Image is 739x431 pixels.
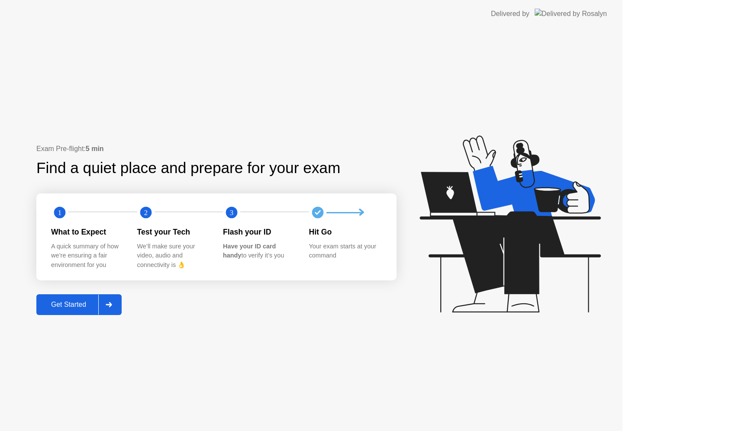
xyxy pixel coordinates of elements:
[86,145,104,152] b: 5 min
[535,9,607,19] img: Delivered by Rosalyn
[491,9,529,19] div: Delivered by
[223,242,295,261] div: to verify it’s you
[137,226,210,238] div: Test your Tech
[51,242,123,270] div: A quick summary of how we’re ensuring a fair environment for you
[309,242,381,261] div: Your exam starts at your command
[36,144,397,154] div: Exam Pre-flight:
[137,242,210,270] div: We’ll make sure your video, audio and connectivity is 👌
[309,226,381,238] div: Hit Go
[58,209,61,217] text: 1
[51,226,123,238] div: What to Expect
[230,209,233,217] text: 3
[39,301,98,309] div: Get Started
[223,243,276,259] b: Have your ID card handy
[144,209,147,217] text: 2
[223,226,295,238] div: Flash your ID
[36,157,342,180] div: Find a quiet place and prepare for your exam
[36,294,122,315] button: Get Started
